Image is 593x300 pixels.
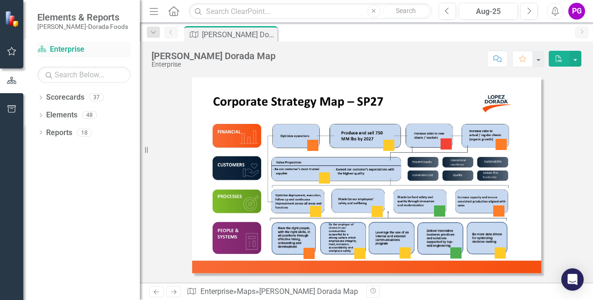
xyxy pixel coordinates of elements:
[303,248,315,259] img: Have the right people, with the right skills, in all positions through effective hiring, onboardi...
[354,248,365,259] img: Be the employer of choice in our communities supported by a strong culture which emphasizes integ...
[189,3,432,20] input: Search ClearPoint...
[307,140,318,151] img: Optimize operations
[259,287,358,296] div: [PERSON_NAME] Dorada Map
[383,5,429,18] button: Search
[46,92,84,103] a: Scorecards
[441,138,452,150] img: Increase sales to new clients / markets
[46,110,77,121] a: Elements
[561,268,584,291] div: Open Intercom Messenger
[495,247,506,259] img: Be more data driven for optimizing decision making
[37,67,131,83] input: Search Below...
[89,94,104,102] div: 37
[496,139,507,150] img: Increase sales to actual / regular clients (organic growth)
[310,206,321,217] img: Optimize deployment, execution, follow up and continuous improvement across all areas and functions
[46,128,72,138] a: Reports
[37,23,128,30] small: [PERSON_NAME]-Dorada Foods
[459,3,518,20] button: Aug-25
[187,286,359,297] div: » »
[152,51,478,61] div: [PERSON_NAME] Dorada Map
[202,29,275,41] div: [PERSON_NAME] Dorada Map
[82,111,97,119] div: 48
[237,287,255,296] a: Maps
[372,206,383,217] img: Maximize our employees' safety and wellbeing
[37,44,131,55] a: Enterprise
[77,129,92,136] div: 18
[462,6,515,17] div: Aug-25
[383,140,394,151] img: Produce and sell 750 MM lbs by 2027
[37,12,128,23] span: Elements & Reports
[450,247,462,259] img: Deliver innovative business practices and solutions supported by top-end engineering
[396,7,416,14] span: Search
[200,287,233,296] a: Enterprise
[493,205,504,217] img: Increase capacity and ensure consistent production aligned with sales
[400,247,411,259] img: Leverage the use of an internal and external communications program
[152,61,478,68] div: Enterprise
[568,3,585,20] button: PG
[5,11,21,27] img: ClearPoint Strategy
[192,77,541,273] img: Lopez Dorada Map
[319,172,330,184] img: Be our customer´s most trusted supplier / Exceed our customer´s expectations with the highest qua...
[434,205,445,217] img: Maximize food safety and quality through innovation and modernization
